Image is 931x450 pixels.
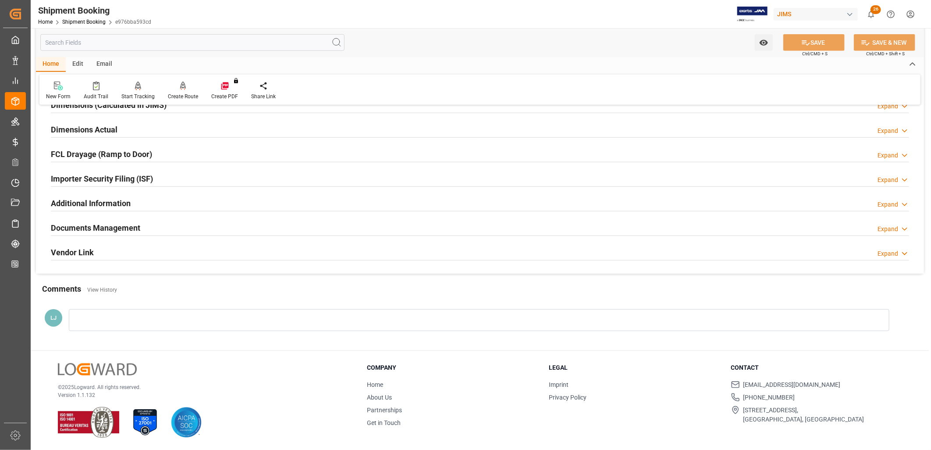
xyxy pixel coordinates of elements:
div: Home [36,57,66,72]
a: Home [38,19,53,25]
span: [PHONE_NUMBER] [743,393,795,402]
a: Get in Touch [367,419,401,426]
div: Expand [878,102,898,111]
h2: Dimensions Actual [51,124,117,136]
h2: Vendor Link [51,246,94,258]
a: Privacy Policy [549,394,586,401]
div: Expand [878,225,898,234]
a: About Us [367,394,392,401]
a: Partnerships [367,407,402,414]
h2: Documents Management [51,222,140,234]
div: Expand [878,200,898,209]
button: Help Center [881,4,901,24]
a: Imprint [549,381,569,388]
h2: FCL Drayage (Ramp to Door) [51,148,152,160]
a: Home [367,381,383,388]
button: SAVE [783,34,845,51]
p: Version 1.1.132 [58,391,345,399]
span: 26 [871,5,881,14]
span: LJ [50,314,57,321]
img: Exertis%20JAM%20-%20Email%20Logo.jpg_1722504956.jpg [737,7,768,22]
h2: Dimensions (Calculated in JIMS) [51,99,167,111]
span: [STREET_ADDRESS], [GEOGRAPHIC_DATA], [GEOGRAPHIC_DATA] [743,406,864,424]
input: Search Fields [40,34,345,51]
button: JIMS [774,6,861,22]
div: Audit Trail [84,93,108,100]
h3: Company [367,363,538,372]
div: Create Route [168,93,198,100]
img: Logward Logo [58,363,137,376]
div: New Form [46,93,71,100]
h3: Contact [731,363,902,372]
h2: Additional Information [51,197,131,209]
div: Share Link [251,93,276,100]
div: Shipment Booking [38,4,151,17]
span: [EMAIL_ADDRESS][DOMAIN_NAME] [743,380,841,389]
div: JIMS [774,8,858,21]
button: SAVE & NEW [854,34,915,51]
h3: Legal [549,363,720,372]
a: Shipment Booking [62,19,106,25]
p: © 2025 Logward. All rights reserved. [58,383,345,391]
div: Start Tracking [121,93,155,100]
img: ISO 27001 Certification [130,407,160,438]
div: Expand [878,175,898,185]
span: Ctrl/CMD + S [802,50,828,57]
span: Ctrl/CMD + Shift + S [866,50,905,57]
img: AICPA SOC [171,407,202,438]
h2: Comments [42,283,81,295]
img: ISO 9001 & ISO 14001 Certification [58,407,119,438]
div: Expand [878,249,898,258]
div: Edit [66,57,90,72]
div: Expand [878,126,898,136]
button: open menu [755,34,773,51]
div: Expand [878,151,898,160]
button: show 26 new notifications [861,4,881,24]
div: Email [90,57,119,72]
a: View History [87,287,117,293]
h2: Importer Security Filing (ISF) [51,173,153,185]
